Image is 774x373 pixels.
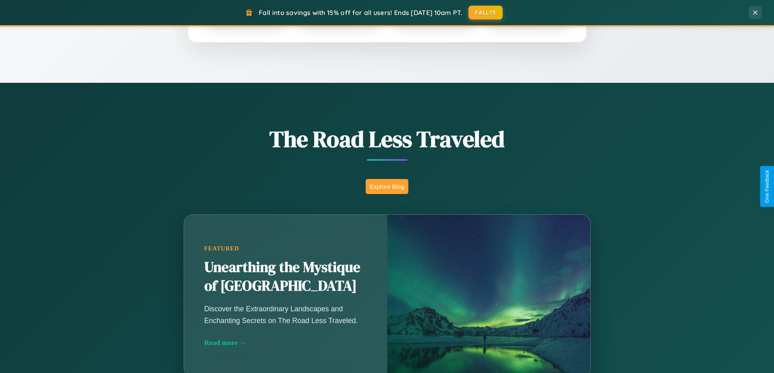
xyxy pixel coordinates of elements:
div: Featured [204,245,367,252]
button: Explore Blog [366,179,408,194]
h2: Unearthing the Mystique of [GEOGRAPHIC_DATA] [204,258,367,295]
button: FALL15 [468,6,503,19]
div: Give Feedback [764,170,770,203]
h1: The Road Less Traveled [143,123,631,155]
div: Read more → [204,339,367,347]
p: Discover the Extraordinary Landscapes and Enchanting Secrets on The Road Less Traveled. [204,303,367,326]
span: Fall into savings with 15% off for all users! Ends [DATE] 10am PT. [259,9,462,17]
